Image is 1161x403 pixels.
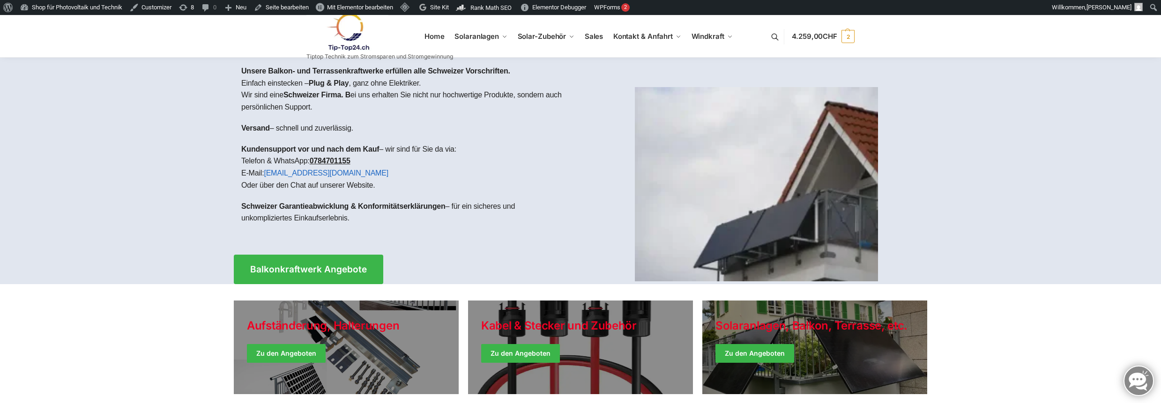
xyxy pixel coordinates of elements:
a: 4.259,00CHF 2 [792,22,855,51]
tcxspan: Call 0784701155 via 3CX [310,157,350,165]
a: Balkonkraftwerk Angebote [234,255,383,284]
a: Sales [580,15,607,58]
span: 4.259,00 [792,32,837,41]
img: Solaranlagen, Speicheranlagen und Energiesparprodukte [306,13,388,51]
strong: Versand [241,124,270,132]
a: [EMAIL_ADDRESS][DOMAIN_NAME] [264,169,388,177]
span: [PERSON_NAME] [1087,4,1131,11]
strong: Kundensupport vor und nach dem Kauf [241,145,379,153]
span: Balkonkraftwerk Angebote [250,265,367,274]
span: Solar-Zubehör [518,32,566,41]
span: CHF [823,32,837,41]
p: – wir sind für Sie da via: Telefon & WhatsApp: E-Mail: Oder über den Chat auf unserer Website. [241,143,573,191]
img: Benutzerbild von Rupert Spoddig [1134,3,1143,11]
span: 2 [841,30,855,43]
div: Einfach einstecken – , ganz ohne Elektriker. [234,58,580,241]
strong: Unsere Balkon- und Terrassenkraftwerke erfüllen alle Schweizer Vorschriften. [241,67,510,75]
p: Tiptop Technik zum Stromsparen und Stromgewinnung [306,54,453,59]
p: – schnell und zuverlässig. [241,122,573,134]
a: Solaranlagen [451,15,511,58]
span: Rank Math SEO [470,4,512,11]
img: Home 1 [635,87,878,281]
span: Sales [585,32,603,41]
a: Windkraft [687,15,737,58]
strong: Schweizer Garantieabwicklung & Konformitätserklärungen [241,202,446,210]
span: Kontakt & Anfahrt [613,32,673,41]
a: Solar-Zubehör [514,15,578,58]
a: Kontakt & Anfahrt [609,15,685,58]
a: Holiday Style [234,300,459,394]
span: Site Kit [430,4,449,11]
p: – für ein sicheres und unkompliziertes Einkaufserlebnis. [241,200,573,224]
strong: Plug & Play [309,79,349,87]
a: Winter Jackets [702,300,927,394]
p: Wir sind eine ei uns erhalten Sie nicht nur hochwertige Produkte, sondern auch persönlichen Support. [241,89,573,113]
nav: Cart contents [792,15,855,59]
span: Solaranlagen [454,32,499,41]
span: Mit Elementor bearbeiten [327,4,393,11]
div: 2 [621,3,630,12]
a: Holiday Style [468,300,693,394]
span: Windkraft [692,32,724,41]
strong: Schweizer Firma. B [283,91,350,99]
